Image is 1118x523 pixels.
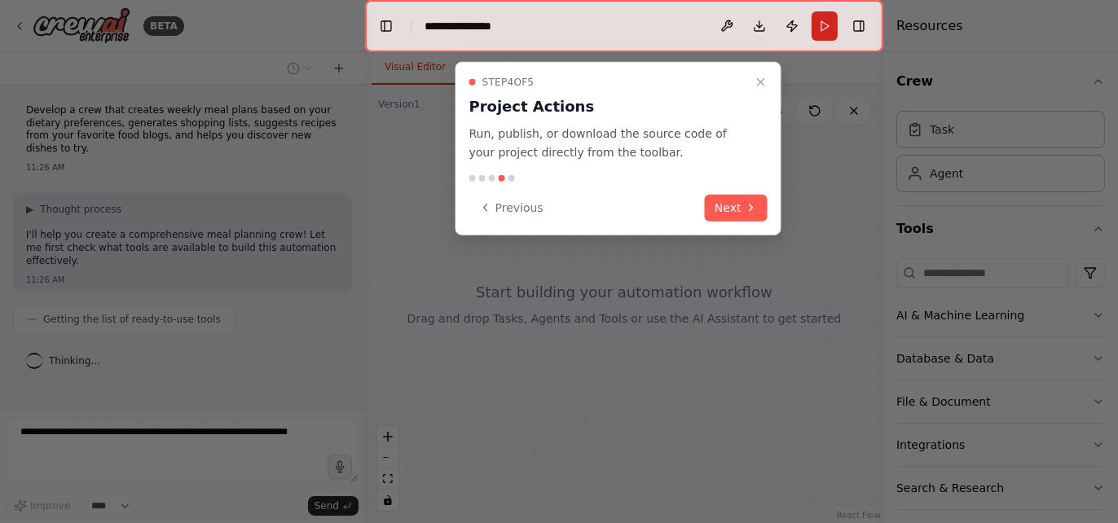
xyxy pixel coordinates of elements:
button: Next [705,194,768,221]
span: Step 4 of 5 [482,76,535,89]
button: Close walkthrough [751,73,771,92]
p: Run, publish, or download the source code of your project directly from the toolbar. [469,125,748,162]
button: Previous [469,194,553,221]
button: Hide left sidebar [375,15,398,37]
h3: Project Actions [469,95,748,118]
